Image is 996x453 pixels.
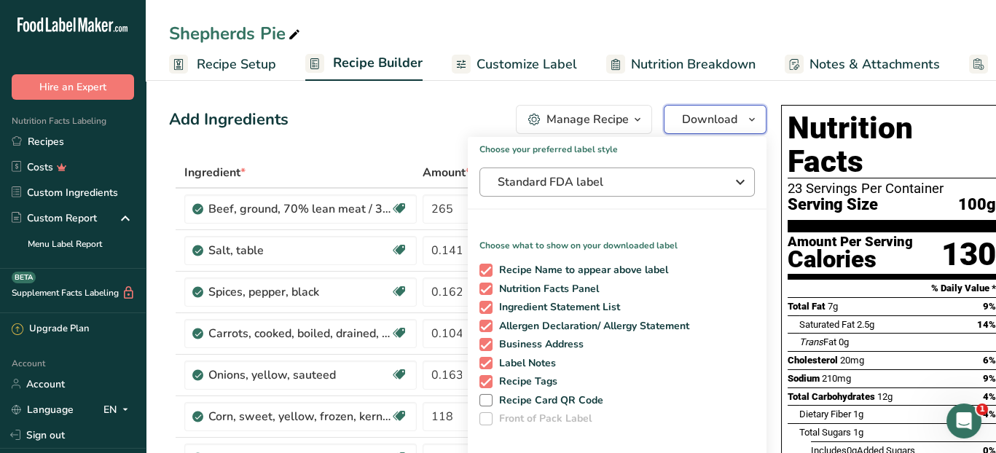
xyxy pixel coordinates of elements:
span: Standard FDA label [498,173,716,191]
span: Recipe Builder [333,53,423,73]
div: Onions, yellow, sauteed [208,366,391,384]
span: Download [682,111,737,128]
a: Notes & Attachments [785,48,940,81]
span: Front of Pack Label [493,412,592,425]
span: Business Address [493,338,584,351]
div: Amount Per Serving [788,235,913,249]
button: Manage Recipe [516,105,652,134]
span: 9% [983,373,996,384]
span: Ingredient [184,164,246,181]
div: Carrots, cooked, boiled, drained, without salt [208,325,391,342]
span: 20mg [840,355,864,366]
button: Download [664,105,766,134]
span: Sodium [788,373,820,384]
span: Nutrition Facts Panel [493,283,600,296]
div: Corn, sweet, yellow, frozen, kernels cut off cob, boiled, drained, without salt [208,408,391,425]
span: 4% [983,391,996,402]
section: % Daily Value * [788,280,996,297]
span: 12g [877,391,893,402]
span: 1g [853,427,863,438]
span: 100g [958,196,996,214]
h1: Choose your preferred label style [468,137,766,156]
iframe: Intercom live chat [946,403,981,438]
div: Upgrade Plan [12,322,89,336]
span: 1g [853,409,863,419]
span: Total Fat [788,301,826,312]
span: Cholesterol [788,355,838,366]
span: Nutrition Breakdown [631,55,756,74]
span: Dietary Fiber [799,409,851,419]
div: Manage Recipe [546,111,629,128]
div: 130 [941,235,996,274]
div: Add Ingredients [169,108,289,132]
span: Customize Label [477,55,577,74]
div: BETA [12,272,36,283]
span: 9% [983,301,996,312]
span: 14% [977,319,996,330]
div: Custom Report [12,210,97,226]
div: Salt, table [208,242,391,259]
span: 7g [828,301,838,312]
span: Fat [799,336,836,347]
div: EN [103,401,134,418]
div: 23 Servings Per Container [788,181,996,196]
div: Shepherds Pie [169,20,303,47]
a: Language [12,397,74,422]
span: Label Notes [493,357,557,370]
span: 1 [976,403,988,415]
span: Ingredient Statement List [493,301,621,314]
span: Recipe Setup [197,55,276,74]
p: Choose what to show on your downloaded label [468,227,766,252]
span: Recipe Name to appear above label [493,264,669,277]
span: Notes & Attachments [809,55,940,74]
span: Recipe Tags [493,375,558,388]
span: Recipe Card QR Code [493,394,604,407]
span: Allergen Declaration/ Allergy Statement [493,320,690,333]
span: 210mg [822,373,851,384]
span: Serving Size [788,196,878,214]
a: Recipe Builder [305,47,423,82]
span: Saturated Fat [799,319,855,330]
a: Customize Label [452,48,577,81]
h1: Nutrition Facts [788,111,996,178]
span: Amount [423,164,471,181]
span: 2.5g [857,319,874,330]
span: Total Carbohydrates [788,391,875,402]
div: Beef, ground, 70% lean meat / 30% fat, raw [208,200,391,218]
span: 4% [983,409,996,419]
a: Recipe Setup [169,48,276,81]
button: Hire an Expert [12,74,134,100]
button: Standard FDA label [479,168,755,197]
span: 0g [839,336,849,347]
span: Total Sugars [799,427,851,438]
a: Nutrition Breakdown [606,48,756,81]
i: Trans [799,336,823,347]
div: Spices, pepper, black [208,283,391,301]
div: Calories [788,249,913,270]
span: 6% [983,355,996,366]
